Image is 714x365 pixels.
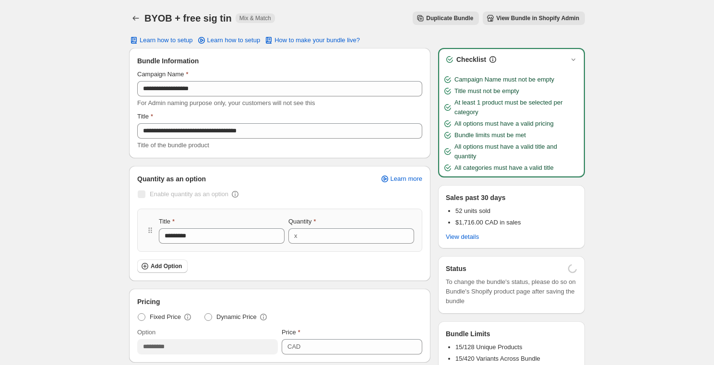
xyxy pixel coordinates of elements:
h3: Status [446,264,466,273]
label: Title [137,112,153,121]
span: Duplicate Bundle [426,14,473,22]
p: $1,716.00 CAD in sales [455,218,521,227]
span: Learn how to setup [140,36,193,44]
span: Fixed Price [150,312,181,322]
span: Title must not be empty [454,86,519,96]
span: How to make your bundle live? [274,36,360,44]
span: Learn how to setup [207,36,261,44]
a: Learn how to setup [191,34,266,47]
span: Mix & Match [239,14,271,22]
label: Option [137,328,155,337]
span: All options must have a valid title and quantity [454,142,580,161]
h3: Checklist [456,55,486,64]
button: View Bundle in Shopify Admin [483,12,585,25]
span: 15/420 Variants Across Bundle [455,355,540,362]
button: How to make your bundle live? [258,34,366,47]
span: Title of the bundle product [137,141,209,149]
h1: BYOB + free sig tin [144,12,232,24]
span: All options must have a valid pricing [454,119,554,129]
button: Learn how to setup [123,34,199,47]
span: At least 1 product must be selected per category [454,98,580,117]
button: Back [129,12,143,25]
h3: Bundle Limits [446,329,490,339]
button: View details [440,230,485,244]
button: Duplicate Bundle [413,12,479,25]
span: View details [446,233,479,241]
span: Dynamic Price [216,312,257,322]
span: To change the bundle's status, please do so on Bundle's Shopify product page after saving the bundle [446,277,577,306]
span: Pricing [137,297,160,306]
button: Add Option [137,259,188,273]
span: For Admin naming purpose only, your customers will not see this [137,99,315,106]
a: Learn more [374,172,428,186]
label: Campaign Name [137,70,189,79]
span: Enable quantity as an option [150,190,228,198]
span: Quantity as an option [137,174,206,184]
span: All categories must have a valid title [454,163,554,173]
p: Sales past 30 days [446,193,506,202]
label: Quantity [288,217,316,226]
span: Bundle Information [137,56,199,66]
span: Bundle limits must be met [454,130,526,140]
div: CAD [287,342,300,352]
span: Add Option [151,262,182,270]
span: Campaign Name must not be empty [454,75,554,84]
span: Learn more [391,175,422,183]
span: View Bundle in Shopify Admin [496,14,579,22]
p: 52 units sold [455,206,521,216]
span: 15/128 Unique Products [455,343,522,351]
div: x [294,231,297,241]
label: Price [282,328,300,337]
label: Title [159,217,175,226]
